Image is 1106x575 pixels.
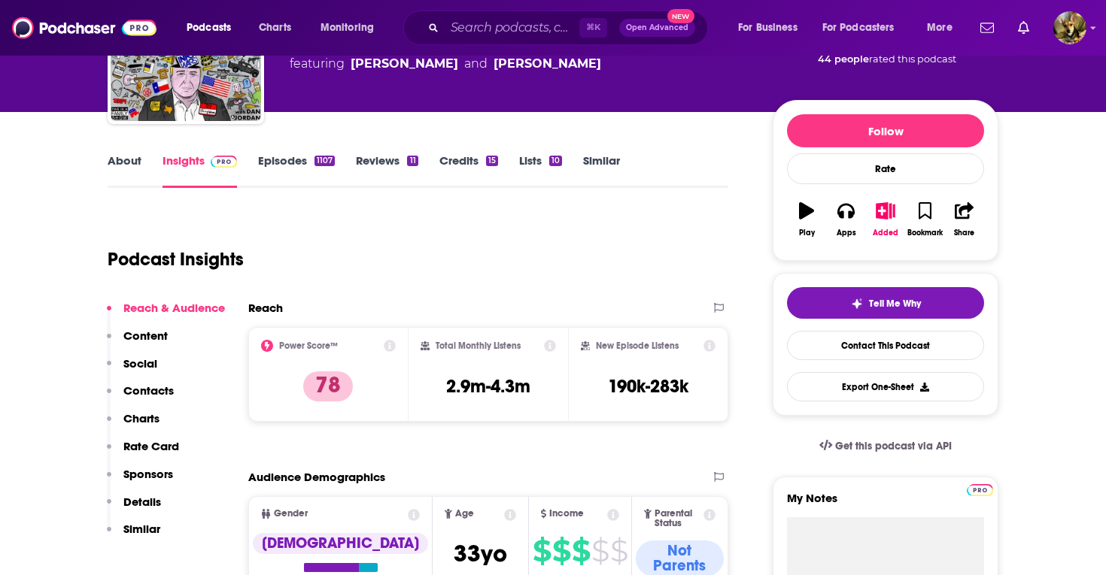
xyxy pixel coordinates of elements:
a: Credits15 [439,153,498,188]
span: $ [610,539,627,563]
label: My Notes [787,491,984,517]
button: Contacts [107,383,174,411]
span: For Business [738,17,798,38]
span: $ [572,539,590,563]
a: Reviews11 [356,153,418,188]
button: Open AdvancedNew [619,19,695,37]
a: Contact This Podcast [787,331,984,360]
span: Logged in as SydneyDemo [1053,11,1086,44]
h3: 2.9m-4.3m [446,375,530,398]
div: Share [954,228,974,238]
span: Tell Me Why [869,298,921,310]
h2: Total Monthly Listens [436,340,521,351]
div: Rate [787,153,984,184]
button: Follow [787,114,984,147]
div: Apps [837,228,856,238]
a: InsightsPodchaser Pro [163,153,237,188]
p: Similar [123,522,160,536]
button: open menu [310,16,393,40]
span: Age [455,509,474,519]
button: Rate Card [107,439,179,467]
div: 11 [407,156,418,166]
h3: 190k-283k [608,375,688,398]
button: Sponsors [107,467,173,495]
span: Get this podcast via API [835,440,952,452]
a: About [108,153,141,188]
p: 78 [303,371,353,401]
span: More [927,17,953,38]
img: Podchaser - Follow, Share and Rate Podcasts [12,14,156,42]
h2: New Episode Listens [596,340,679,351]
div: [DEMOGRAPHIC_DATA] [253,533,428,554]
button: open menu [728,16,816,40]
button: open menu [176,16,251,40]
span: New [667,9,694,23]
span: 44 people [818,53,869,65]
button: Bookmark [905,192,944,247]
span: Open Advanced [626,24,688,32]
button: Details [107,495,161,522]
span: and [464,55,488,73]
a: Episodes1107 [258,153,335,188]
button: Share [945,192,984,247]
p: Content [123,328,168,343]
a: Similar [583,153,620,188]
span: $ [552,539,570,563]
button: Social [107,356,157,384]
button: Play [787,192,826,247]
div: Search podcasts, credits, & more... [418,11,722,45]
a: Charts [249,16,300,40]
div: 1107 [314,156,335,166]
input: Search podcasts, credits, & more... [445,16,579,40]
a: Jordan Holmes [351,55,458,73]
img: Podchaser Pro [967,484,993,496]
p: Charts [123,411,160,425]
span: Charts [259,17,291,38]
span: featuring [290,55,601,73]
button: tell me why sparkleTell Me Why [787,287,984,319]
button: Charts [107,411,160,439]
span: 33 yo [454,539,507,568]
button: Apps [826,192,865,247]
img: User Profile [1053,11,1086,44]
div: Added [873,228,898,238]
span: For Podcasters [822,17,895,38]
img: tell me why sparkle [851,298,863,310]
h2: Reach [248,301,283,315]
img: Podchaser Pro [211,156,237,168]
h2: Audience Demographics [248,470,385,484]
p: Rate Card [123,439,179,453]
span: Gender [274,509,308,519]
h1: Podcast Insights [108,248,244,271]
span: Income [549,509,584,519]
span: ⌘ K [579,18,607,38]
div: 15 [486,156,498,166]
div: Bookmark [907,228,943,238]
p: Reach & Audience [123,301,225,315]
a: Get this podcast via API [807,428,964,465]
div: 10 [549,156,562,166]
button: Reach & Audience [107,301,225,328]
p: Sponsors [123,467,173,481]
button: Show profile menu [1053,11,1086,44]
span: $ [533,539,551,563]
span: rated this podcast [869,53,956,65]
p: Contacts [123,383,174,398]
span: Parental Status [655,509,701,528]
div: Play [799,228,815,238]
span: Podcasts [187,17,231,38]
button: open menu [916,16,971,40]
a: Dan Friesen [494,55,601,73]
button: open menu [813,16,916,40]
button: Added [866,192,905,247]
button: Content [107,328,168,356]
h2: Power Score™ [279,340,338,351]
button: Similar [107,522,160,549]
span: Monitoring [321,17,374,38]
p: Social [123,356,157,371]
button: Export One-Sheet [787,372,984,401]
p: Details [123,495,161,509]
a: Pro website [967,482,993,496]
span: $ [591,539,609,563]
